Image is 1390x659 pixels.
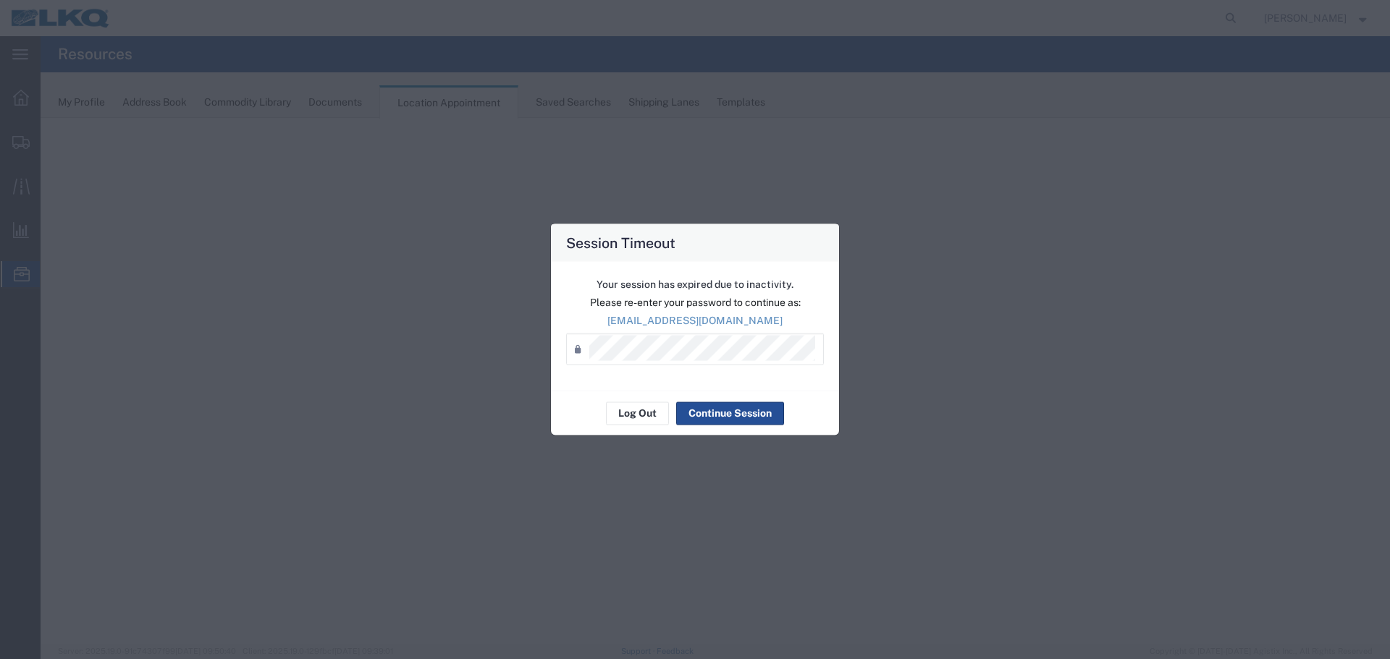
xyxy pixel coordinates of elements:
p: Please re-enter your password to continue as: [566,294,824,310]
p: Your session has expired due to inactivity. [566,276,824,292]
h4: Session Timeout [566,231,675,252]
button: Log Out [606,401,669,425]
p: [EMAIL_ADDRESS][DOMAIN_NAME] [566,313,824,328]
button: Continue Session [676,401,784,425]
